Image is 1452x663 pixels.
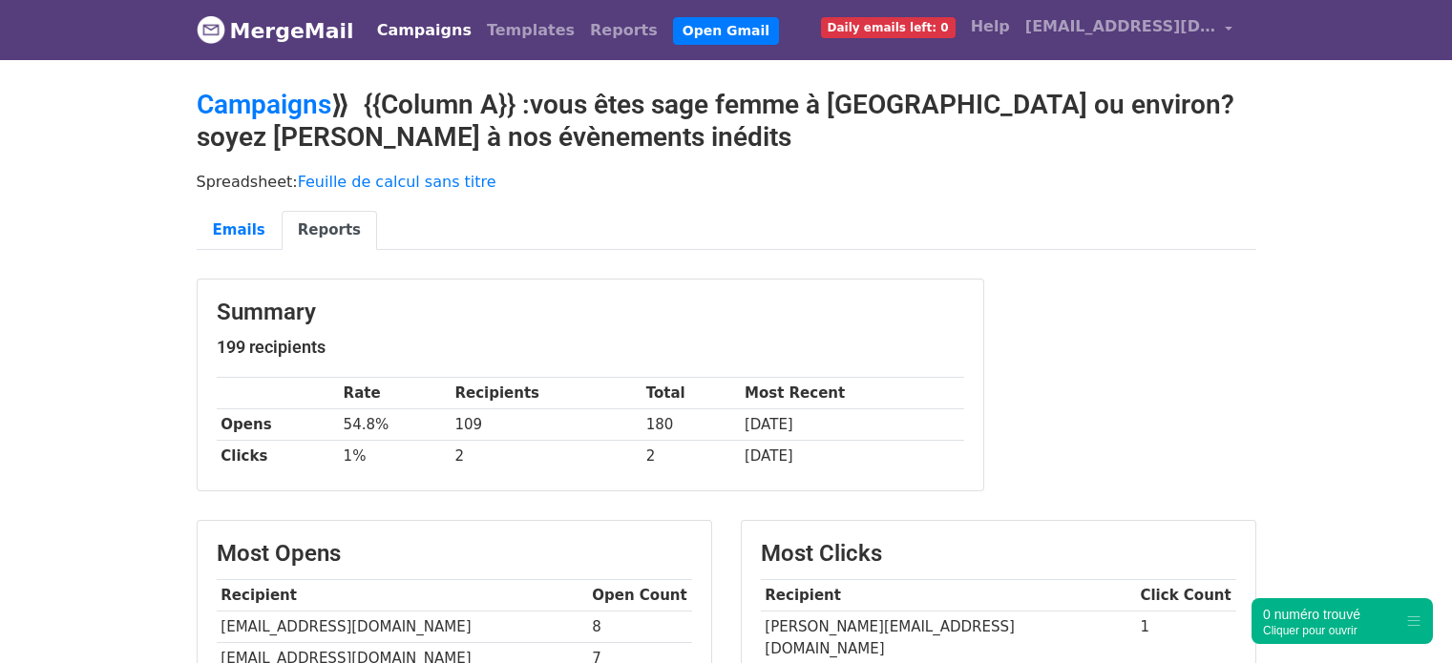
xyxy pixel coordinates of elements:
[821,17,956,38] span: Daily emails left: 0
[642,409,740,441] td: 180
[582,11,665,50] a: Reports
[673,17,779,45] a: Open Gmail
[588,580,692,611] th: Open Count
[298,173,496,191] a: Feuille de calcul sans titre
[1018,8,1241,52] a: [EMAIL_ADDRESS][DOMAIN_NAME]
[217,299,964,326] h3: Summary
[1357,571,1452,663] div: Widget de chat
[740,378,963,409] th: Most Recent
[740,409,963,441] td: [DATE]
[451,378,642,409] th: Recipients
[197,15,225,44] img: MergeMail logo
[217,580,588,611] th: Recipient
[963,8,1018,46] a: Help
[197,89,1256,153] h2: ⟫ {{Column A}} :vous êtes sage femme à [GEOGRAPHIC_DATA] ou environ? soyez [PERSON_NAME] à nos év...
[339,409,451,441] td: 54.8%
[339,441,451,472] td: 1%
[197,211,282,250] a: Emails
[451,441,642,472] td: 2
[197,172,1256,192] p: Spreadsheet:
[1136,580,1236,611] th: Click Count
[217,441,339,472] th: Clicks
[217,409,339,441] th: Opens
[1357,571,1452,663] iframe: Chat Widget
[217,611,588,643] td: [EMAIL_ADDRESS][DOMAIN_NAME]
[642,441,740,472] td: 2
[197,10,354,51] a: MergeMail
[369,11,479,50] a: Campaigns
[588,611,692,643] td: 8
[217,540,692,568] h3: Most Opens
[642,378,740,409] th: Total
[1025,15,1216,38] span: [EMAIL_ADDRESS][DOMAIN_NAME]
[217,337,964,358] h5: 199 recipients
[761,580,1136,611] th: Recipient
[740,441,963,472] td: [DATE]
[339,378,451,409] th: Rate
[761,540,1236,568] h3: Most Clicks
[813,8,963,46] a: Daily emails left: 0
[451,409,642,441] td: 109
[282,211,377,250] a: Reports
[197,89,331,120] a: Campaigns
[479,11,582,50] a: Templates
